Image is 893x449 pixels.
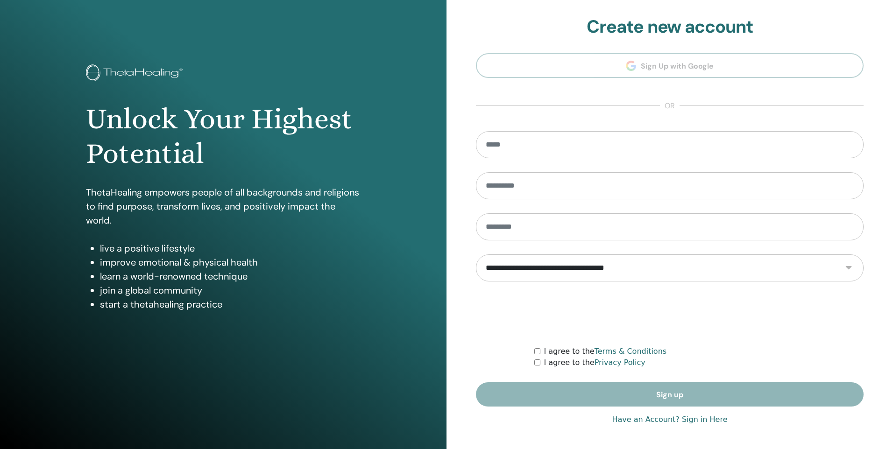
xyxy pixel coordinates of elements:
li: live a positive lifestyle [100,241,360,255]
a: Privacy Policy [595,358,645,367]
a: Terms & Conditions [595,347,666,356]
h1: Unlock Your Highest Potential [86,102,360,171]
h2: Create new account [476,16,864,38]
label: I agree to the [544,346,667,357]
a: Have an Account? Sign in Here [612,414,727,425]
label: I agree to the [544,357,645,368]
li: start a thetahealing practice [100,297,360,311]
span: or [660,100,680,112]
iframe: reCAPTCHA [599,295,741,332]
li: learn a world-renowned technique [100,269,360,283]
li: join a global community [100,283,360,297]
li: improve emotional & physical health [100,255,360,269]
p: ThetaHealing empowers people of all backgrounds and religions to find purpose, transform lives, a... [86,185,360,227]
